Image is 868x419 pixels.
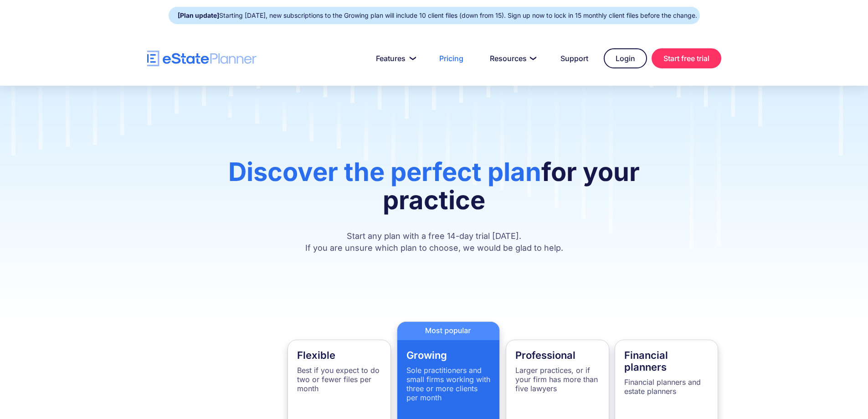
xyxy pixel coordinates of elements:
[652,48,721,68] a: Start free trial
[550,49,599,67] a: Support
[479,49,545,67] a: Resources
[297,349,381,361] h4: Flexible
[187,230,681,254] p: Start any plan with a free 14-day trial [DATE]. If you are unsure which plan to choose, we would ...
[624,349,709,373] h4: Financial planners
[406,366,491,402] p: Sole practitioners and small firms working with three or more clients per month
[624,378,709,396] p: Financial planners and estate planners
[297,366,381,393] p: Best if you expect to do two or fewer files per month
[147,51,257,67] a: home
[406,349,491,361] h4: Growing
[604,48,647,68] a: Login
[428,49,474,67] a: Pricing
[515,366,600,393] p: Larger practices, or if your firm has more than five lawyers
[178,11,219,19] strong: [Plan update]
[365,49,424,67] a: Features
[515,349,600,361] h4: Professional
[178,9,697,22] div: Starting [DATE], new subscriptions to the Growing plan will include 10 client files (down from 15...
[228,156,541,187] span: Discover the perfect plan
[187,158,681,223] h1: for your practice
